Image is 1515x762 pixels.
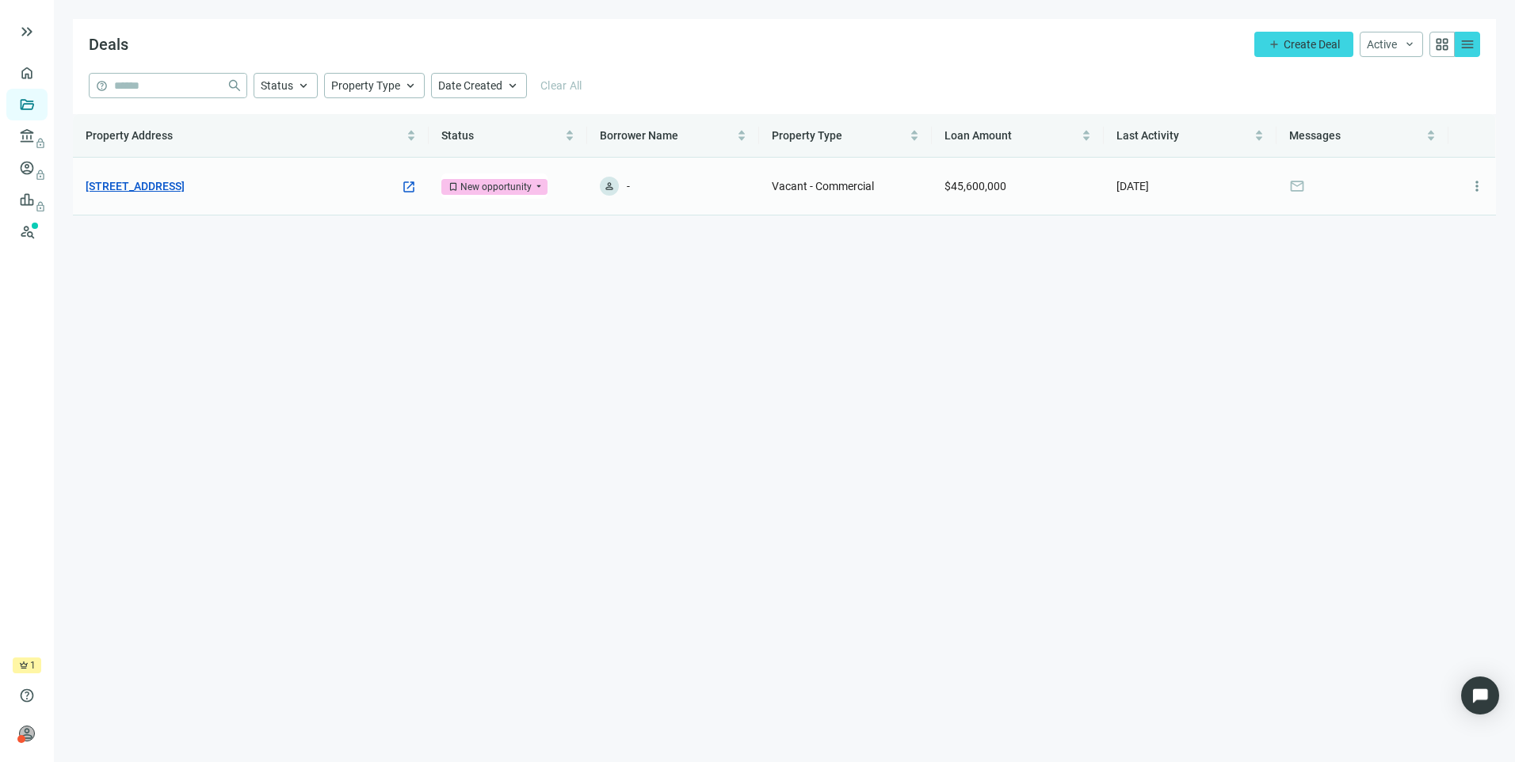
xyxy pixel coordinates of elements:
span: Property Type [772,129,842,142]
span: help [96,80,108,92]
span: bookmark [448,181,459,192]
span: Borrower Name [600,129,678,142]
button: Activekeyboard_arrow_down [1360,32,1423,57]
button: keyboard_double_arrow_right [17,22,36,41]
span: mail [1289,178,1305,194]
span: crown [19,661,29,670]
span: Status [441,129,474,142]
span: Property Type [331,79,400,92]
span: grid_view [1434,36,1450,52]
span: keyboard_arrow_down [1403,38,1416,51]
span: person [604,181,615,192]
span: [DATE] [1116,180,1149,192]
span: Vacant - Commercial [772,180,874,192]
button: more_vert [1461,170,1493,202]
span: keyboard_arrow_up [506,78,520,93]
span: more_vert [1469,178,1485,194]
span: add [1268,38,1280,51]
a: open_in_new [402,179,416,196]
span: keyboard_arrow_up [403,78,418,93]
span: 1 [30,657,36,673]
span: keyboard_arrow_up [296,78,311,93]
span: Loan Amount [944,129,1012,142]
span: Date Created [438,79,502,92]
span: - [627,177,630,196]
div: Open Intercom Messenger [1461,676,1499,714]
span: Messages [1289,129,1341,142]
div: New opportunity [460,179,532,195]
span: menu [1460,36,1475,52]
span: Active [1367,38,1397,51]
span: Create Deal [1284,38,1340,51]
button: Clear All [533,73,590,98]
span: Last Activity [1116,129,1179,142]
span: open_in_new [402,180,416,194]
span: $45,600,000 [944,180,1006,192]
span: help [19,688,35,703]
a: [STREET_ADDRESS] [86,177,185,195]
button: addCreate Deal [1254,32,1353,57]
span: person [19,726,35,741]
span: Status [261,79,293,92]
span: Property Address [86,129,173,142]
